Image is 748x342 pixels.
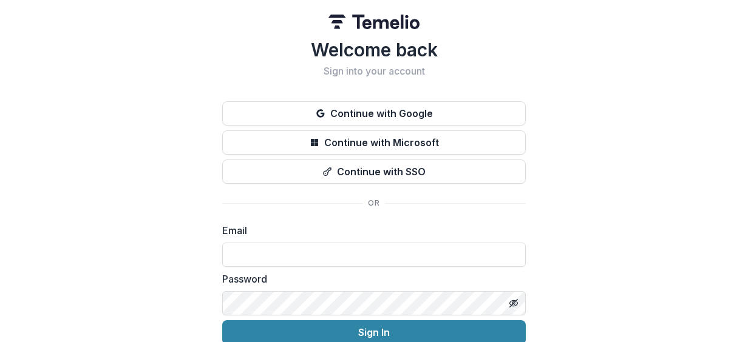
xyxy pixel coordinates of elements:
h1: Welcome back [222,39,526,61]
img: Temelio [328,15,420,29]
button: Continue with Google [222,101,526,126]
button: Continue with SSO [222,159,526,184]
button: Continue with Microsoft [222,130,526,155]
button: Toggle password visibility [504,293,523,313]
h2: Sign into your account [222,65,526,77]
label: Password [222,272,518,286]
label: Email [222,223,518,238]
